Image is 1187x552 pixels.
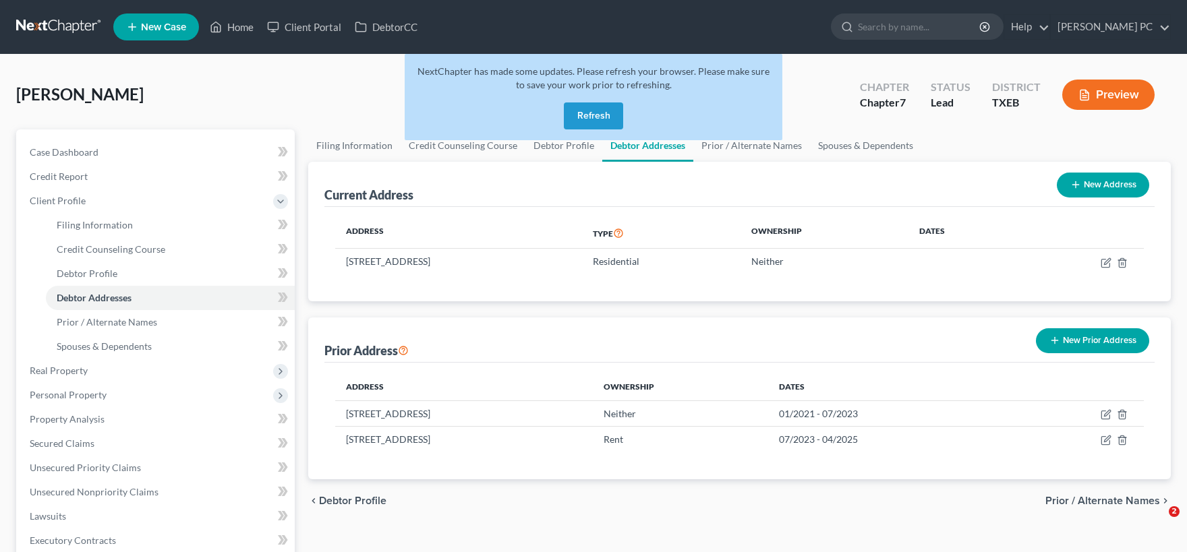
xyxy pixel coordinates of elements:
[564,102,623,129] button: Refresh
[19,140,295,164] a: Case Dashboard
[593,373,768,400] th: Ownership
[30,534,116,546] span: Executory Contracts
[348,15,424,39] a: DebtorCC
[19,504,295,528] a: Lawsuits
[582,249,741,274] td: Residential
[1004,15,1049,39] a: Help
[1045,495,1171,506] button: Prior / Alternate Names chevron_right
[335,218,582,249] th: Address
[401,129,525,162] a: Credit Counseling Course
[900,96,906,109] span: 7
[57,243,165,255] span: Credit Counseling Course
[46,286,295,310] a: Debtor Addresses
[335,427,593,452] td: [STREET_ADDRESS]
[992,95,1041,111] div: TXEB
[593,427,768,452] td: Rent
[308,495,319,506] i: chevron_left
[858,14,981,39] input: Search by name...
[1169,506,1180,517] span: 2
[1045,495,1160,506] span: Prior / Alternate Names
[324,342,409,359] div: Prior Address
[768,400,1012,426] td: 01/2021 - 07/2023
[319,495,386,506] span: Debtor Profile
[57,268,117,279] span: Debtor Profile
[593,400,768,426] td: Neither
[57,219,133,231] span: Filing Information
[931,80,971,95] div: Status
[308,129,401,162] a: Filing Information
[30,413,105,425] span: Property Analysis
[203,15,260,39] a: Home
[741,218,908,249] th: Ownership
[582,218,741,249] th: Type
[1051,15,1170,39] a: [PERSON_NAME] PC
[335,373,593,400] th: Address
[19,431,295,456] a: Secured Claims
[260,15,348,39] a: Client Portal
[19,480,295,504] a: Unsecured Nonpriority Claims
[741,249,908,274] td: Neither
[324,187,413,203] div: Current Address
[30,486,158,497] span: Unsecured Nonpriority Claims
[30,365,88,376] span: Real Property
[57,340,152,352] span: Spouses & Dependents
[30,146,98,158] span: Case Dashboard
[46,237,295,262] a: Credit Counseling Course
[335,400,593,426] td: [STREET_ADDRESS]
[860,95,909,111] div: Chapter
[46,310,295,334] a: Prior / Alternate Names
[141,22,186,32] span: New Case
[19,456,295,480] a: Unsecured Priority Claims
[19,407,295,431] a: Property Analysis
[768,427,1012,452] td: 07/2023 - 04/2025
[1141,506,1174,539] iframe: Intercom live chat
[57,292,132,303] span: Debtor Addresses
[46,213,295,237] a: Filing Information
[1036,328,1149,353] button: New Prior Address
[19,164,295,189] a: Credit Report
[1160,495,1171,506] i: chevron_right
[30,462,141,473] span: Unsecured Priority Claims
[57,316,157,328] span: Prior / Alternate Names
[768,373,1012,400] th: Dates
[1057,173,1149,197] button: New Address
[30,195,86,206] span: Client Profile
[30,171,88,182] span: Credit Report
[908,218,1018,249] th: Dates
[417,65,770,90] span: NextChapter has made some updates. Please refresh your browser. Please make sure to save your wor...
[46,262,295,286] a: Debtor Profile
[931,95,971,111] div: Lead
[46,334,295,359] a: Spouses & Dependents
[30,510,66,522] span: Lawsuits
[30,437,94,449] span: Secured Claims
[308,495,386,506] button: chevron_left Debtor Profile
[16,84,144,104] span: [PERSON_NAME]
[810,129,921,162] a: Spouses & Dependents
[30,389,107,400] span: Personal Property
[860,80,909,95] div: Chapter
[1062,80,1155,110] button: Preview
[335,249,582,274] td: [STREET_ADDRESS]
[992,80,1041,95] div: District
